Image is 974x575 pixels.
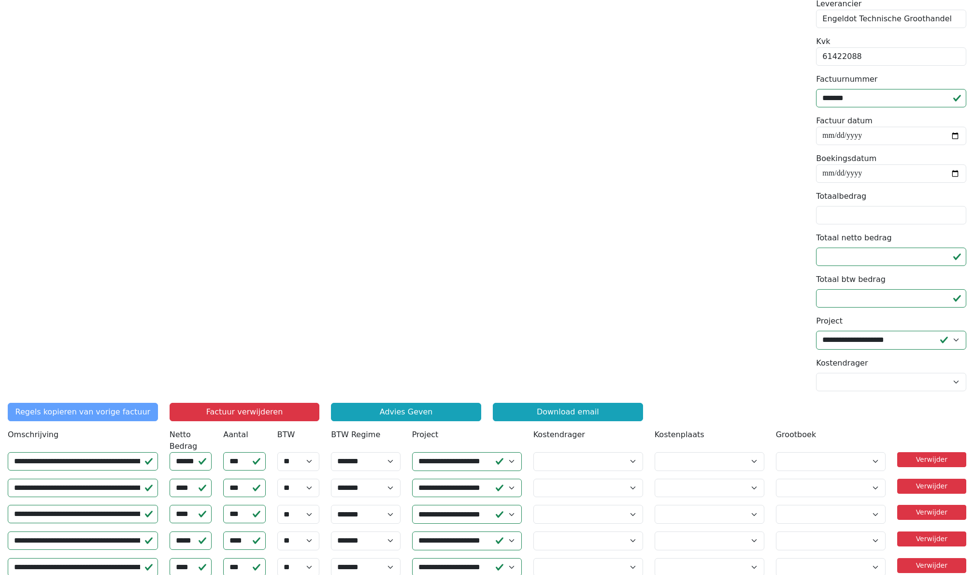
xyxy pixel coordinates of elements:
label: Omschrijving [8,429,58,441]
label: Aantal [223,429,248,441]
label: Kostenplaats [655,429,704,441]
label: Boekingsdatum [816,153,876,164]
label: Kostendrager [816,357,868,369]
div: 61422088 [816,47,966,66]
label: Project [412,429,439,441]
button: Factuur verwijderen [170,403,320,421]
label: Factuurnummer [816,74,877,85]
label: Project [816,315,843,327]
label: Totaal btw bedrag [816,274,886,285]
label: Netto Bedrag [170,429,212,452]
div: Engeldot Technische Groothandel [816,10,966,28]
a: Download email [493,403,643,421]
a: Verwijder [897,558,966,573]
a: Advies Geven [331,403,481,421]
label: Totaalbedrag [816,191,866,202]
label: Totaal netto bedrag [816,232,891,244]
label: BTW [277,429,295,441]
label: Kvk [816,36,830,47]
label: Grootboek [776,429,816,441]
a: Verwijder [897,531,966,546]
a: Verwijder [897,479,966,494]
a: Verwijder [897,505,966,520]
label: BTW Regime [331,429,380,441]
label: Factuur datum [816,115,873,127]
a: Verwijder [897,452,966,467]
label: Kostendrager [533,429,585,441]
